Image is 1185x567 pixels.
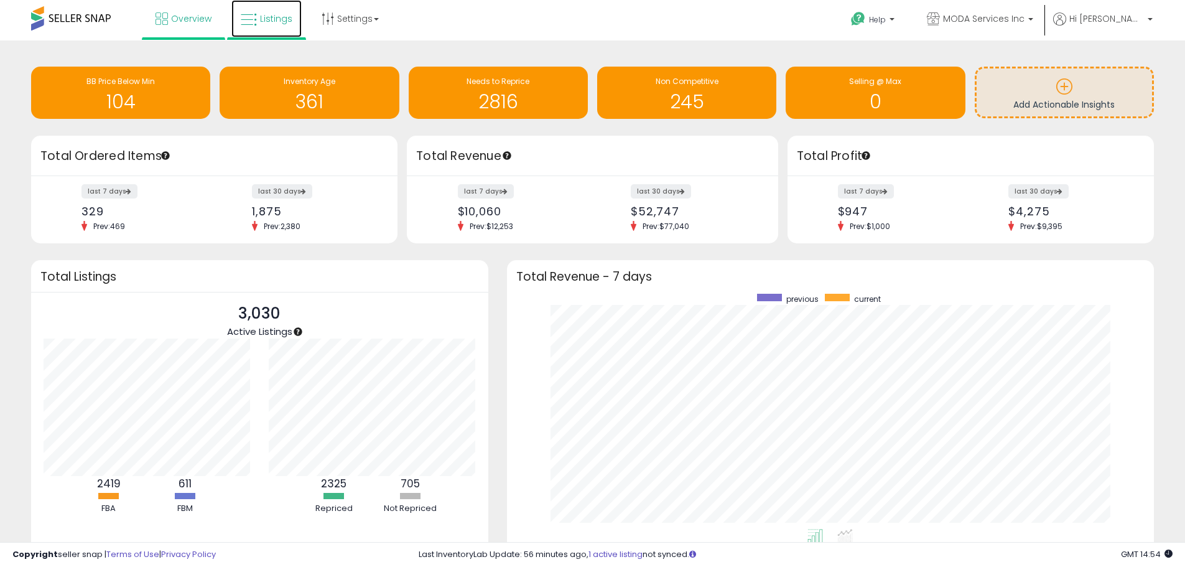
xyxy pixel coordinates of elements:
h1: 104 [37,91,204,112]
h3: Total Revenue - 7 days [516,272,1145,281]
span: MODA Services Inc [943,12,1025,25]
a: Privacy Policy [161,548,216,560]
div: FBM [148,503,223,515]
label: last 7 days [838,184,894,199]
div: FBA [72,503,146,515]
a: 1 active listing [588,548,643,560]
strong: Copyright [12,548,58,560]
h1: 361 [226,91,393,112]
span: Active Listings [227,325,292,338]
a: Needs to Reprice 2816 [409,67,588,119]
div: $10,060 [458,205,583,218]
span: Inventory Age [284,76,335,87]
span: Prev: 469 [87,221,131,232]
p: 3,030 [227,302,292,326]
b: 611 [179,476,192,491]
span: Listings [260,12,292,25]
a: Add Actionable Insights [977,68,1152,116]
a: Terms of Use [106,548,159,560]
div: Tooltip anchor [501,150,513,161]
b: 705 [401,476,420,491]
h1: 245 [603,91,770,112]
div: Last InventoryLab Update: 56 minutes ago, not synced. [419,549,1173,561]
div: Not Repriced [373,503,448,515]
b: 2419 [97,476,121,491]
span: Prev: $9,395 [1014,221,1069,232]
label: last 30 days [1008,184,1069,199]
a: Selling @ Max 0 [786,67,965,119]
span: 2025-08-13 14:54 GMT [1121,548,1173,560]
div: 329 [81,205,205,218]
span: Prev: $1,000 [843,221,896,232]
a: Hi [PERSON_NAME] [1053,12,1153,40]
span: Help [869,14,886,25]
span: Needs to Reprice [467,76,529,87]
h3: Total Ordered Items [40,148,388,165]
i: Get Help [850,11,866,27]
span: current [854,294,881,304]
span: Non Competitive [656,76,718,87]
div: $52,747 [631,205,756,218]
div: $947 [838,205,962,218]
label: last 7 days [458,184,514,199]
span: Selling @ Max [849,76,901,87]
a: BB Price Below Min 104 [31,67,210,119]
label: last 30 days [252,184,312,199]
i: Click here to read more about un-synced listings. [689,550,696,558]
div: Tooltip anchor [292,326,304,337]
span: Overview [171,12,211,25]
label: last 30 days [631,184,691,199]
h1: 0 [792,91,959,112]
span: Prev: 2,380 [258,221,307,232]
a: Inventory Age 361 [220,67,399,119]
div: Repriced [297,503,371,515]
span: Prev: $12,253 [463,221,519,232]
div: $4,275 [1008,205,1132,218]
div: Tooltip anchor [160,150,171,161]
span: Add Actionable Insights [1013,98,1115,111]
h3: Total Listings [40,272,479,281]
h1: 2816 [415,91,582,112]
a: Non Competitive 245 [597,67,776,119]
h3: Total Revenue [416,148,769,165]
a: Help [841,2,907,40]
div: 1,875 [252,205,376,218]
div: Tooltip anchor [860,150,871,161]
span: BB Price Below Min [86,76,155,87]
span: Hi [PERSON_NAME] [1069,12,1144,25]
b: 2325 [321,476,346,491]
label: last 7 days [81,184,137,199]
h3: Total Profit [797,148,1145,165]
span: Prev: $77,040 [636,221,695,232]
span: previous [786,294,819,304]
div: seller snap | | [12,549,216,561]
